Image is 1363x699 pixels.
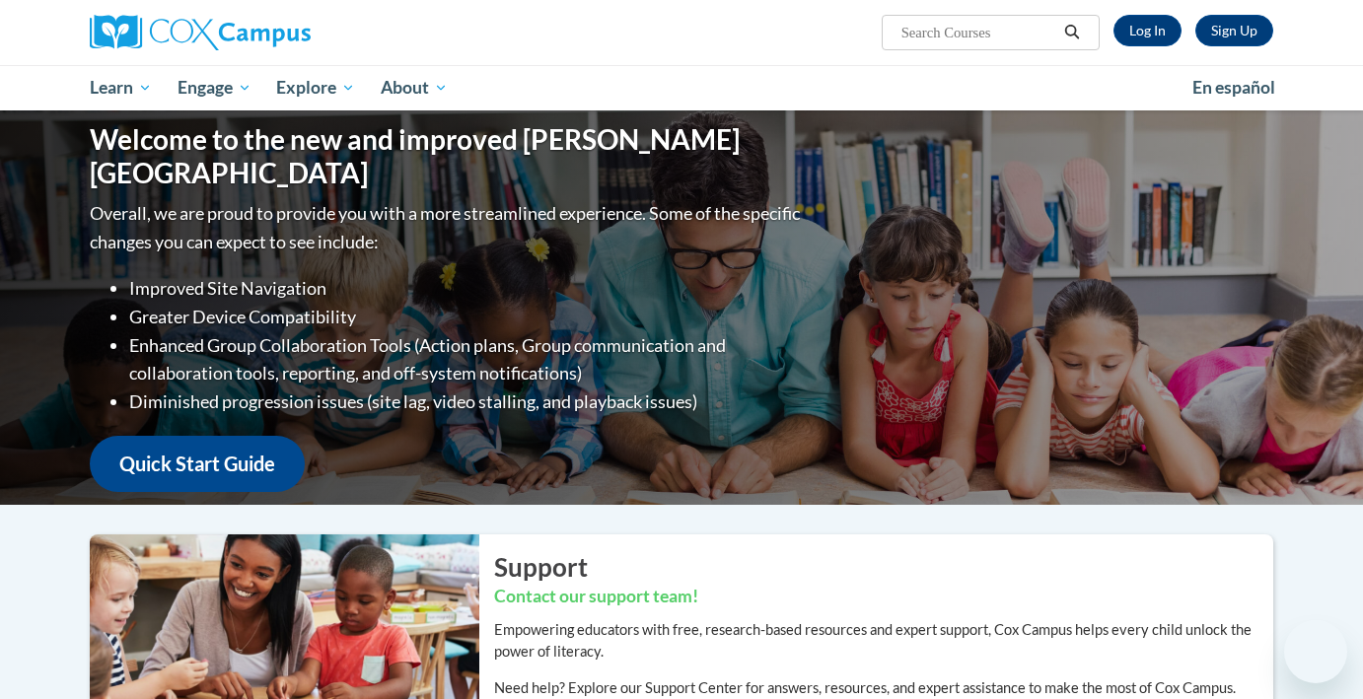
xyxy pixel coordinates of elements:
a: Explore [263,65,368,110]
img: Cox Campus [90,15,311,50]
a: Quick Start Guide [90,436,305,492]
a: En español [1180,67,1288,108]
h2: Support [494,549,1273,585]
li: Improved Site Navigation [129,274,805,303]
a: Cox Campus [90,15,465,50]
span: En español [1192,77,1275,98]
p: Overall, we are proud to provide you with a more streamlined experience. Some of the specific cha... [90,199,805,256]
a: Learn [77,65,165,110]
h1: Welcome to the new and improved [PERSON_NAME][GEOGRAPHIC_DATA] [90,123,805,189]
li: Greater Device Compatibility [129,303,805,331]
div: Main menu [60,65,1303,110]
li: Diminished progression issues (site lag, video stalling, and playback issues) [129,387,805,416]
p: Need help? Explore our Support Center for answers, resources, and expert assistance to make the m... [494,677,1273,699]
input: Search Courses [899,21,1057,44]
span: Learn [90,76,152,100]
p: Empowering educators with free, research-based resources and expert support, Cox Campus helps eve... [494,619,1273,663]
a: Register [1195,15,1273,46]
h3: Contact our support team! [494,585,1273,609]
span: Engage [178,76,251,100]
a: About [368,65,461,110]
li: Enhanced Group Collaboration Tools (Action plans, Group communication and collaboration tools, re... [129,331,805,388]
iframe: Button to launch messaging window [1284,620,1347,683]
span: About [381,76,448,100]
a: Log In [1113,15,1182,46]
span: Explore [276,76,355,100]
button: Search [1057,21,1087,44]
a: Engage [165,65,264,110]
